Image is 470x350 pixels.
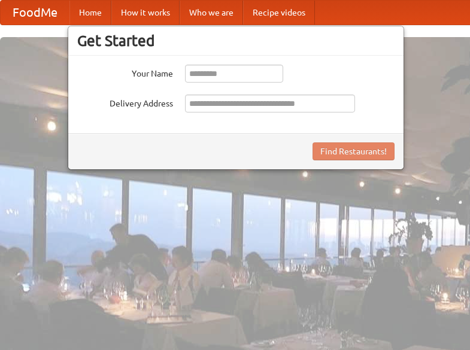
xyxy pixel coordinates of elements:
[77,32,395,50] h3: Get Started
[77,95,173,109] label: Delivery Address
[243,1,315,25] a: Recipe videos
[77,65,173,80] label: Your Name
[180,1,243,25] a: Who we are
[111,1,180,25] a: How it works
[313,142,395,160] button: Find Restaurants!
[69,1,111,25] a: Home
[1,1,69,25] a: FoodMe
